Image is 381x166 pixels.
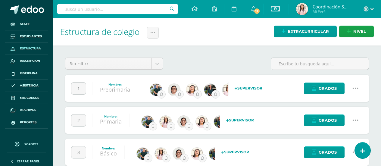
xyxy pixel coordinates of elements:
[353,26,366,37] span: nivel
[274,26,337,37] a: Extracurricular
[20,22,30,27] span: Staff
[173,148,185,160] img: bb59f48b2de7d728056f8de00baf7dc0.png
[65,58,163,69] a: Sin Filtro
[222,84,234,96] img: ec6853d7bb1684ace4a1e98713845610.png
[288,26,329,37] span: Extracurricular
[196,116,208,128] img: 4622cc7e52004e61b57137e9542e83d9.png
[319,115,337,126] span: Grados
[142,116,154,128] img: d3b263647c2d686994e508e2c9b90e59.png
[155,148,167,160] img: a684fa89395ef37b8895c4621d3f436f.png
[102,146,115,150] strong: Nombre:
[57,4,178,14] input: Busca un usuario...
[5,30,48,43] a: Estudiantes
[235,86,262,90] strong: Supervisor
[178,116,190,128] img: bb59f48b2de7d728056f8de00baf7dc0.png
[20,58,40,63] span: Inscripción
[191,148,203,160] img: 4622cc7e52004e61b57137e9542e83d9.png
[271,58,369,70] input: Escribe tu busqueda aqui...
[20,83,39,88] span: Asistencia
[186,84,198,96] img: 4622cc7e52004e61b57137e9542e83d9.png
[5,43,48,55] a: Estructura
[313,9,349,14] span: Mi Perfil
[108,82,122,86] strong: Nombre:
[339,26,374,37] a: nivel
[5,92,48,104] a: Mis cursos
[304,114,345,126] a: Grados
[296,3,308,15] img: d2942744f9c745a4cff7aa76c081e4cf.png
[214,116,226,128] img: 2fdb7141f9c1269e32336e807ed613a6.png
[7,136,46,151] a: Soporte
[5,18,48,30] a: Staff
[5,67,48,80] a: Disciplina
[150,84,162,96] img: d3b263647c2d686994e508e2c9b90e59.png
[20,71,38,76] span: Disciplina
[24,142,39,146] span: Soporte
[5,104,48,116] a: Archivos
[160,116,172,128] img: a684fa89395ef37b8895c4621d3f436f.png
[304,146,345,158] a: Grados
[20,120,36,125] span: Reportes
[100,118,122,125] a: Primaria
[104,114,117,118] strong: Nombre:
[60,26,139,37] span: Estructura de colegio
[20,96,39,100] span: Mis cursos
[100,86,130,93] a: Preprimaria
[5,80,48,92] a: Asistencia
[20,46,41,51] span: Estructura
[226,118,254,122] strong: Supervisor
[5,55,48,67] a: Inscripción
[137,148,149,160] img: d3b263647c2d686994e508e2c9b90e59.png
[168,84,180,96] img: bb59f48b2de7d728056f8de00baf7dc0.png
[100,150,117,157] a: Básico
[204,84,216,96] img: 2fdb7141f9c1269e32336e807ed613a6.png
[254,8,260,14] span: 12
[20,108,36,112] span: Archivos
[17,159,40,163] span: Cerrar panel
[221,150,249,154] strong: Supervisor
[5,116,48,129] a: Reportes
[209,148,221,160] img: 2fdb7141f9c1269e32336e807ed613a6.png
[319,147,337,158] span: Grados
[70,58,147,69] span: Sin Filtro
[20,34,42,39] span: Estudiantes
[313,4,349,10] span: Coordinación Secundaria
[304,83,345,94] a: Grados
[319,83,337,94] span: Grados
